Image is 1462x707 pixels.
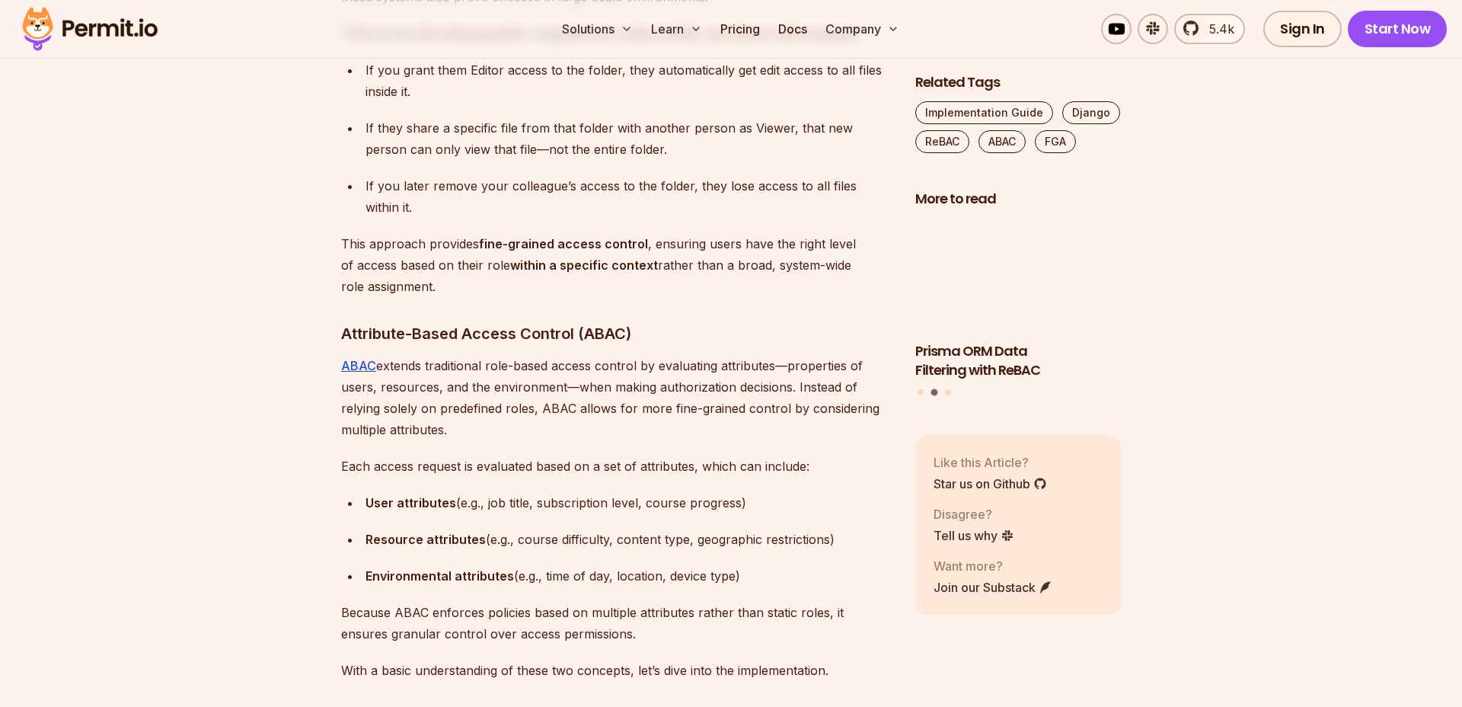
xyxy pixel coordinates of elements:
[341,322,891,346] h3: Attribute-Based Access Control (ABAC)
[365,568,514,584] strong: Environmental attributes
[1062,101,1120,124] a: Django
[510,258,658,273] strong: within a specific context
[341,355,891,440] p: extends traditional role-based access control by evaluating attributes—properties of users, resou...
[341,456,891,477] p: Each access request is evaluated based on a set of attributes, which can include:
[341,358,376,373] a: ABAC
[1348,11,1448,47] a: Start Now
[365,59,891,102] div: If you grant them Editor access to the folder, they automatically get edit access to all files in...
[931,389,938,396] button: Go to slide 2
[934,578,1052,597] a: Join our Substack
[645,14,708,44] button: Learn
[365,532,486,547] strong: Resource attributes
[918,390,924,396] button: Go to slide 1
[1200,20,1234,38] span: 5.4k
[1174,14,1245,44] a: 5.4k
[915,101,1053,124] a: Implementation Guide
[915,218,1121,334] img: Prisma ORM Data Filtering with ReBAC
[479,236,648,251] strong: fine-grained access control
[945,390,951,396] button: Go to slide 3
[341,660,891,681] p: With a basic understanding of these two concepts, let’s dive into the implementation.
[365,117,891,160] div: If they share a specific file from that folder with another person as Viewer, that new person can...
[365,175,891,218] div: If you later remove your colleague’s access to the folder, they lose access to all files within it.
[341,602,891,645] p: Because ABAC enforces policies based on multiple attributes rather than static roles, it ensures ...
[915,218,1121,398] div: Posts
[915,218,1121,380] a: Prisma ORM Data Filtering with ReBACPrisma ORM Data Filtering with ReBAC
[915,190,1121,209] h2: More to read
[934,453,1047,472] p: Like this Article?
[1035,130,1076,153] a: FGA
[772,14,813,44] a: Docs
[365,565,891,587] div: (e.g., time of day, location, device type)
[365,529,891,550] div: (e.g., course difficulty, content type, geographic restrictions)
[556,14,639,44] button: Solutions
[934,526,1014,545] a: Tell us why
[934,557,1052,575] p: Want more?
[915,130,969,153] a: ReBAC
[819,14,905,44] button: Company
[1263,11,1342,47] a: Sign In
[15,3,164,55] img: Permit logo
[341,233,891,297] p: This approach provides , ensuring users have the right level of access based on their role rather...
[915,218,1121,380] li: 2 of 3
[978,130,1026,153] a: ABAC
[934,475,1047,493] a: Star us on Github
[934,505,1014,523] p: Disagree?
[915,342,1121,380] h3: Prisma ORM Data Filtering with ReBAC
[365,492,891,513] div: (e.g., job title, subscription level, course progress)
[365,495,456,510] strong: User attributes
[714,14,766,44] a: Pricing
[915,73,1121,92] h2: Related Tags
